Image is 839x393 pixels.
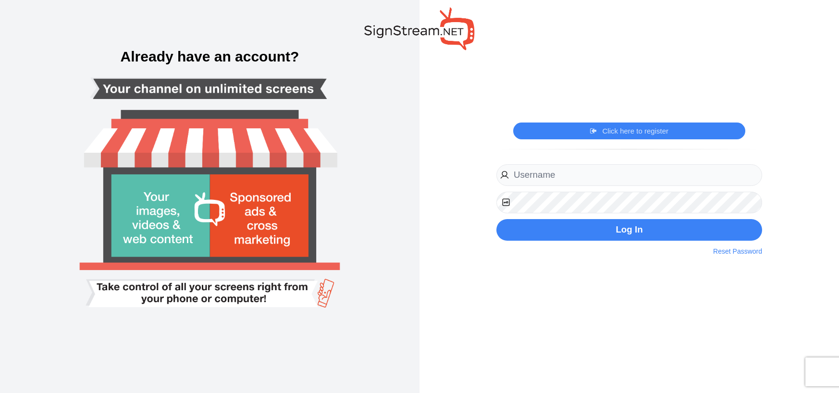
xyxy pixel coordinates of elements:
[49,18,370,375] img: Smart tv login
[590,126,668,136] a: Click here to register
[496,219,762,241] button: Log In
[713,246,762,257] a: Reset Password
[10,49,410,64] h3: Already have an account?
[364,7,475,50] img: SignStream.NET
[496,164,762,186] input: Username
